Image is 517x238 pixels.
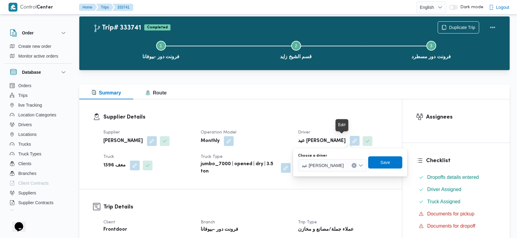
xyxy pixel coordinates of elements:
button: Order [10,29,67,37]
button: Supplier Contracts [7,198,70,208]
button: Clear input [352,163,357,168]
button: Home [79,4,97,11]
button: Duplicate Trip [438,21,479,34]
span: 2 [295,43,297,48]
span: Client Contracts [18,179,49,187]
button: Trips [96,4,114,11]
div: Database [5,81,72,213]
b: [PERSON_NAME] [103,137,143,145]
button: Dropoffs details entered [416,172,496,182]
h3: Database [22,69,41,76]
button: فرونت دور مسطرد [364,34,499,65]
button: Logout [486,1,512,13]
button: Branches [7,169,70,178]
span: Clients [18,160,31,167]
b: Completed [147,26,168,29]
span: Trips [18,92,28,99]
span: Summary [92,90,121,95]
button: Documents for pickup [416,209,496,219]
span: Save [380,159,390,166]
span: Supplier Contracts [18,199,53,206]
span: عيد [PERSON_NAME] [302,162,344,169]
button: Trucks [7,139,70,149]
span: Route [145,90,167,95]
div: Edit [338,122,346,129]
h3: Order [22,29,34,37]
button: Trips [7,91,70,100]
span: Suppliers [18,189,36,197]
b: معف 1396 [103,162,126,169]
span: Driver Assigned [427,186,461,193]
span: Truck [103,155,114,159]
span: فرونت دور -بيوفانا [142,53,179,60]
h3: Supplier Details [103,113,388,121]
button: Monitor active orders [7,51,70,61]
b: عيد [PERSON_NAME] [298,137,346,145]
span: Driver [298,130,310,134]
button: Locations [7,130,70,139]
span: Dropoffs details entered [427,175,479,180]
span: قسم الشيخ زايد [280,53,312,60]
span: Documents for dropoff [427,222,476,230]
h3: Trip Details [103,203,388,211]
button: Truck Assigned [416,197,496,207]
label: Choose a driver [298,153,327,158]
span: Monitor active orders [18,52,58,60]
button: Truck Types [7,149,70,159]
b: jumbo_7000 | opened | dry | 3.5 ton [201,161,277,175]
span: Branch [201,220,215,224]
span: Operation Model [201,130,236,134]
div: Order [5,41,72,63]
span: Trucks [18,140,31,148]
span: Trip Type [298,220,317,224]
b: فرونت دور -بيوفانا [201,226,238,233]
span: Completed [144,24,171,30]
button: Suppliers [7,188,70,198]
h3: Assignees [426,113,496,121]
span: Dark mode [458,5,483,10]
button: Client Contracts [7,178,70,188]
img: X8yXhbKr1z7QwAAAABJRU5ErkJggg== [9,3,17,12]
span: 1 [160,43,162,48]
span: Truck Type [201,155,223,159]
button: Clients [7,159,70,169]
span: Locations [18,131,37,138]
b: Frontdoor [103,226,127,233]
iframe: chat widget [6,214,26,232]
span: Dropoffs details entered [427,174,479,181]
button: Driver Assigned [416,185,496,194]
span: Documents for dropoff [427,223,476,229]
span: Truck Types [18,150,41,158]
span: Documents for pickup [427,211,475,216]
button: قسم الشيخ زايد [228,34,364,65]
span: Devices [18,209,34,216]
span: فرونت دور مسطرد [411,53,451,60]
b: Center [37,5,53,10]
span: Documents for pickup [427,210,475,218]
span: Create new order [18,43,51,50]
button: Documents for dropoff [416,221,496,231]
button: live Tracking [7,100,70,110]
button: فرونت دور -بيوفانا [93,34,228,65]
button: Database [10,69,67,76]
button: 333741 [113,4,133,11]
span: Supplier [103,130,120,134]
b: Monthly [201,137,220,145]
span: Duplicate Trip [449,24,475,31]
button: Create new order [7,41,70,51]
span: Location Categories [18,111,56,119]
h2: Trip# 333741 [93,24,141,32]
span: Logout [496,4,509,11]
button: Drivers [7,120,70,130]
span: Truck Assigned [427,199,461,204]
button: Open list of options [358,163,363,168]
h3: Checklist [426,157,496,165]
button: Save [368,156,402,169]
button: Location Categories [7,110,70,120]
span: 3 [430,43,433,48]
button: Devices [7,208,70,217]
span: Client [103,220,115,224]
button: Actions [486,21,499,34]
span: Orders [18,82,31,89]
